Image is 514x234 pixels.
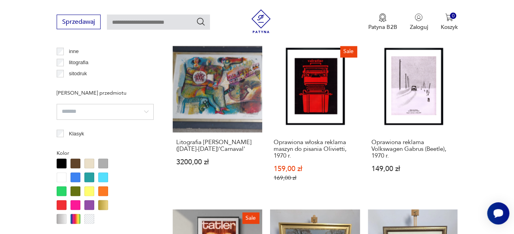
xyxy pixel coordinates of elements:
[440,23,457,31] p: Koszyk
[69,70,87,78] p: sitodruk
[249,10,273,33] img: Patyna - sklep z meblami i dekoracjami vintage
[487,202,509,224] iframe: Smartsupp widget button
[57,15,101,29] button: Sprzedawaj
[368,13,397,31] a: Ikona medaluPatyna B2B
[69,129,84,138] p: Klasyk
[371,166,454,172] p: 149,00 zł
[450,13,457,19] div: 0
[57,149,154,158] p: Kolor
[176,159,259,166] p: 3200,00 zł
[409,13,428,31] button: Zaloguj
[368,13,397,31] button: Patyna B2B
[415,13,423,21] img: Ikonka użytkownika
[173,43,262,197] a: Litografia Theo Tobiasse (1927-2012)'Carnaval'Litografia [PERSON_NAME] ([DATE]-[DATE])'Carnaval'3...
[379,13,386,22] img: Ikona medalu
[274,139,356,159] h3: Oprawiona włoska reklama maszyn do pisania Olivietti, 1970 r.
[57,20,101,25] a: Sprzedawaj
[69,48,79,56] p: inne
[274,166,356,172] p: 159,00 zł
[445,13,453,21] img: Ikona koszyka
[196,17,206,27] button: Szukaj
[270,43,360,197] a: SaleOprawiona włoska reklama maszyn do pisania Olivietti, 1970 r.Oprawiona włoska reklama maszyn ...
[371,139,454,159] h3: Oprawiona reklama Volkswagen Gabrus (Beetle), 1970 r.
[57,89,154,98] p: [PERSON_NAME] przedmiotu
[440,13,457,31] button: 0Koszyk
[409,23,428,31] p: Zaloguj
[69,59,88,67] p: litografia
[176,139,259,152] h3: Litografia [PERSON_NAME] ([DATE]-[DATE])'Carnaval'
[368,23,397,31] p: Patyna B2B
[274,175,356,181] p: 169,00 zł
[368,43,457,197] a: Oprawiona reklama Volkswagen Gabrus (Beetle), 1970 r.Oprawiona reklama Volkswagen Gabrus (Beetle)...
